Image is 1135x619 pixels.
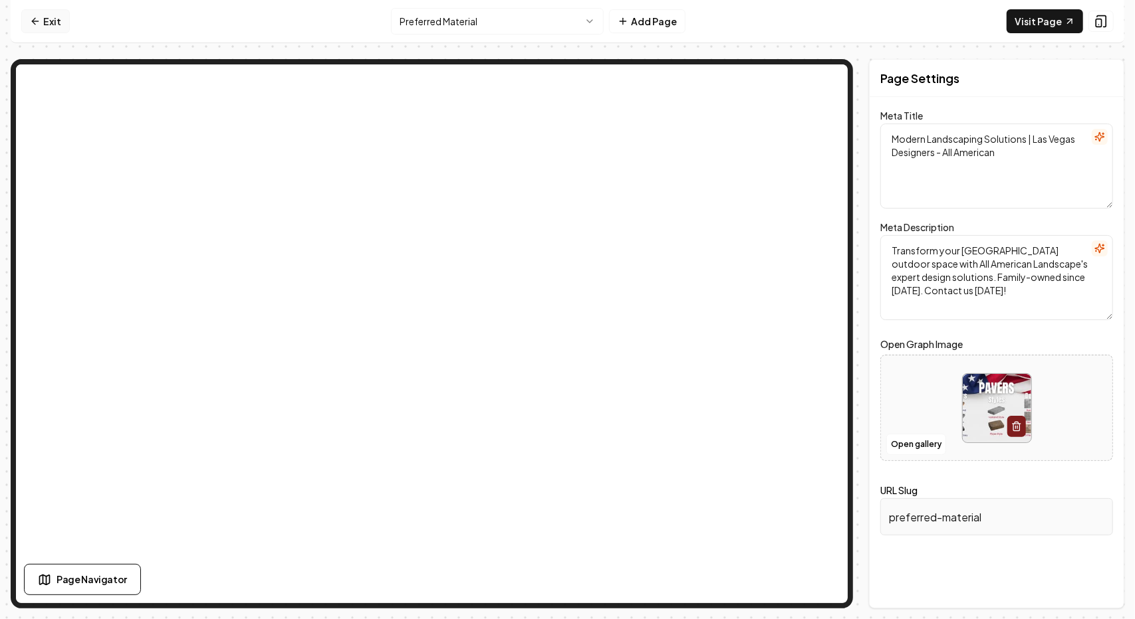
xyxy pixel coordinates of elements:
[609,9,686,33] button: Add Page
[880,221,954,233] label: Meta Description
[880,110,923,122] label: Meta Title
[1007,9,1083,33] a: Visit Page
[880,484,918,496] label: URL Slug
[21,9,70,33] a: Exit
[880,69,959,88] h2: Page Settings
[963,374,1031,442] img: image
[880,336,1113,352] label: Open Graph Image
[24,564,141,595] button: Page Navigator
[886,434,946,455] button: Open gallery
[57,573,127,586] span: Page Navigator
